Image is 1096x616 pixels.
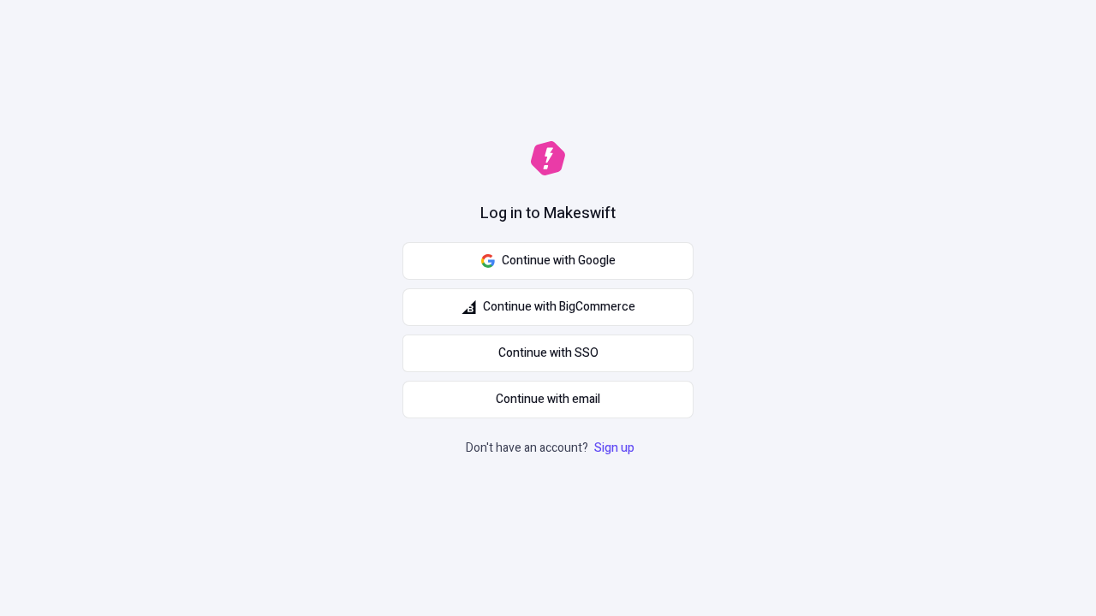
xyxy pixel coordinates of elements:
button: Continue with email [402,381,694,418]
span: Continue with Google [502,252,616,270]
button: Continue with Google [402,242,694,280]
button: Continue with BigCommerce [402,288,694,326]
p: Don't have an account? [466,439,638,458]
span: Continue with BigCommerce [483,298,635,317]
span: Continue with email [496,390,600,409]
h1: Log in to Makeswift [480,203,616,225]
a: Continue with SSO [402,335,694,372]
a: Sign up [591,439,638,457]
